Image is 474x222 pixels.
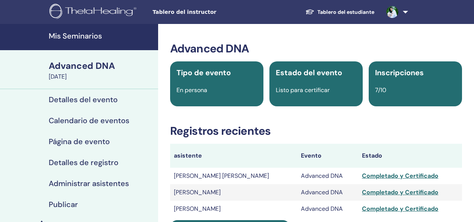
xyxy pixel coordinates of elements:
[49,72,154,81] div: [DATE]
[375,86,386,94] span: 7/10
[297,201,358,217] td: Advanced DNA
[176,86,207,94] span: En persona
[49,4,139,21] img: logo.png
[49,158,118,167] h4: Detalles de registro
[299,5,380,19] a: Tablero del estudiante
[49,60,154,72] div: Advanced DNA
[44,60,158,81] a: Advanced DNA[DATE]
[358,144,462,168] th: Estado
[170,42,462,55] h3: Advanced DNA
[49,179,129,188] h4: Administrar asistentes
[170,144,297,168] th: asistente
[176,68,231,77] span: Tipo de evento
[49,200,78,209] h4: Publicar
[276,68,342,77] span: Estado del evento
[170,184,297,201] td: [PERSON_NAME]
[49,31,154,40] h4: Mis Seminarios
[49,137,110,146] h4: Página de evento
[375,68,424,77] span: Inscripciones
[297,144,358,168] th: Evento
[297,184,358,201] td: Advanced DNA
[49,116,129,125] h4: Calendario de eventos
[170,168,297,184] td: [PERSON_NAME] [PERSON_NAME]
[49,95,118,104] h4: Detalles del evento
[170,124,462,138] h3: Registros recientes
[362,188,458,197] div: Completado y Certificado
[362,204,458,213] div: Completado y Certificado
[276,86,330,94] span: Listo para certificar
[153,8,265,16] span: Tablero del instructor
[386,6,398,18] img: default.jpg
[362,171,458,180] div: Completado y Certificado
[170,201,297,217] td: [PERSON_NAME]
[297,168,358,184] td: Advanced DNA
[305,9,314,15] img: graduation-cap-white.svg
